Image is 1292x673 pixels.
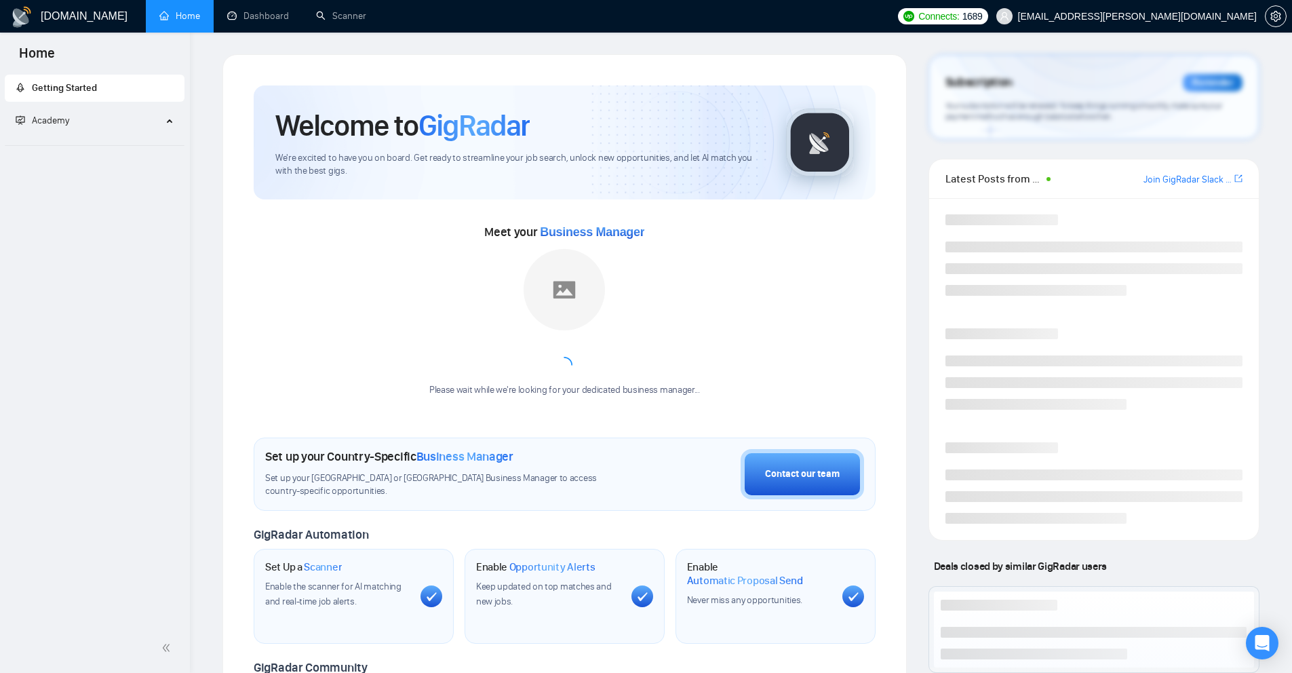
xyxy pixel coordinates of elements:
span: GigRadar [418,107,530,144]
a: export [1234,172,1242,185]
li: Getting Started [5,75,184,102]
span: double-left [161,641,175,655]
span: Connects: [918,9,959,24]
span: Latest Posts from the GigRadar Community [945,170,1042,187]
span: Set up your [GEOGRAPHIC_DATA] or [GEOGRAPHIC_DATA] Business Manager to access country-specific op... [265,472,625,498]
span: user [1000,12,1009,21]
span: Scanner [304,560,342,574]
span: Your subscription will be renewed. To keep things running smoothly, make sure your payment method... [945,100,1222,122]
span: Automatic Proposal Send [687,574,803,588]
a: Join GigRadar Slack Community [1143,172,1232,187]
span: GigRadar Automation [254,527,368,542]
div: Reminder [1183,74,1242,92]
span: Home [8,43,66,72]
span: Subscription [945,71,1013,94]
h1: Set Up a [265,560,342,574]
h1: Enable [476,560,595,574]
div: Open Intercom Messenger [1246,627,1278,659]
span: 1689 [962,9,983,24]
img: logo [11,6,33,28]
div: Contact our team [765,467,840,482]
span: We're excited to have you on board. Get ready to streamline your job search, unlock new opportuni... [275,152,764,178]
span: Enable the scanner for AI matching and real-time job alerts. [265,581,402,607]
span: Never miss any opportunities. [687,594,802,606]
img: gigradar-logo.png [786,109,854,176]
button: setting [1265,5,1287,27]
a: setting [1265,11,1287,22]
h1: Enable [687,560,831,587]
a: searchScanner [316,10,366,22]
span: Academy [32,115,69,126]
span: Opportunity Alerts [509,560,595,574]
li: Academy Homepage [5,140,184,149]
span: Academy [16,115,69,126]
h1: Welcome to [275,107,530,144]
div: Please wait while we're looking for your dedicated business manager... [421,384,708,397]
h1: Set up your Country-Specific [265,449,513,464]
button: Contact our team [741,449,864,499]
img: placeholder.png [524,249,605,330]
span: export [1234,173,1242,184]
img: upwork-logo.png [903,11,914,22]
span: Business Manager [540,225,644,239]
span: loading [556,357,572,373]
a: dashboardDashboard [227,10,289,22]
span: Business Manager [416,449,513,464]
span: Keep updated on top matches and new jobs. [476,581,612,607]
span: rocket [16,83,25,92]
span: Meet your [484,225,644,239]
a: homeHome [159,10,200,22]
span: setting [1266,11,1286,22]
span: Deals closed by similar GigRadar users [928,554,1112,578]
span: Getting Started [32,82,97,94]
span: fund-projection-screen [16,115,25,125]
